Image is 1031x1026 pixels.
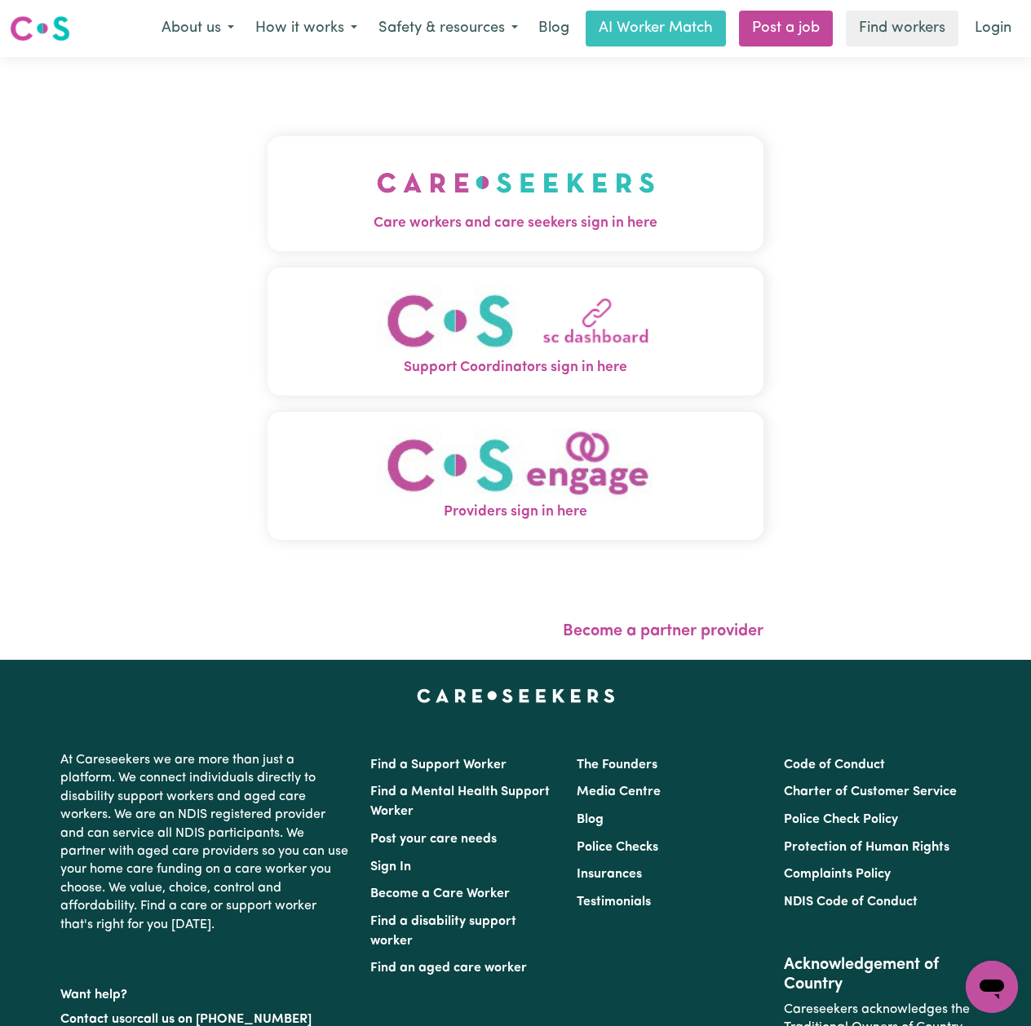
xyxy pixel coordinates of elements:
a: NDIS Code of Conduct [784,896,918,909]
a: Find a disability support worker [370,915,516,948]
a: Blog [529,11,579,46]
a: Careseekers logo [10,10,70,47]
button: Care workers and care seekers sign in here [268,136,763,250]
a: Find an aged care worker [370,962,527,975]
a: Charter of Customer Service [784,785,957,798]
a: Find a Support Worker [370,758,507,772]
a: Code of Conduct [784,758,885,772]
a: Contact us [60,1013,125,1026]
a: AI Worker Match [586,11,726,46]
a: Find a Mental Health Support Worker [370,785,550,818]
a: The Founders [577,758,657,772]
a: Protection of Human Rights [784,841,949,854]
p: Want help? [60,980,351,1004]
span: Care workers and care seekers sign in here [268,213,763,234]
a: Post a job [739,11,833,46]
a: Sign In [370,860,411,873]
span: Support Coordinators sign in here [268,357,763,378]
button: Safety & resources [368,11,529,46]
a: Become a Care Worker [370,887,510,900]
a: Complaints Policy [784,868,891,881]
button: Providers sign in here [268,412,763,540]
a: Login [965,11,1021,46]
a: Blog [577,813,604,826]
button: How it works [245,11,368,46]
iframe: Button to launch messaging window [966,961,1018,1013]
a: Testimonials [577,896,651,909]
a: Careseekers home page [417,689,615,702]
button: Support Coordinators sign in here [268,268,763,396]
a: Police Check Policy [784,813,898,826]
span: Providers sign in here [268,502,763,523]
button: About us [151,11,245,46]
p: At Careseekers we are more than just a platform. We connect individuals directly to disability su... [60,745,351,940]
a: Media Centre [577,785,661,798]
h2: Acknowledgement of Country [784,955,971,994]
a: Become a partner provider [563,623,763,639]
a: call us on [PHONE_NUMBER] [137,1013,312,1026]
a: Find workers [846,11,958,46]
img: Careseekers logo [10,14,70,43]
a: Insurances [577,868,642,881]
a: Police Checks [577,841,658,854]
a: Post your care needs [370,833,497,846]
